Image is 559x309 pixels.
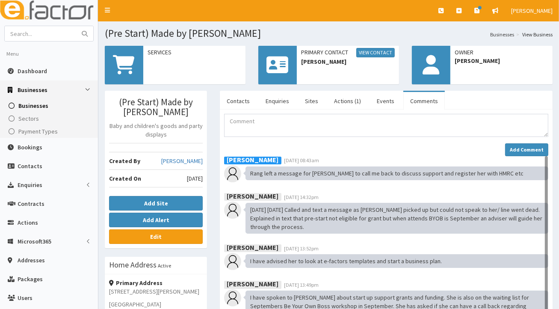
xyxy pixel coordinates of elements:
[227,280,278,288] b: [PERSON_NAME]
[220,92,257,110] a: Contacts
[18,143,42,151] span: Bookings
[161,157,203,165] a: [PERSON_NAME]
[109,229,203,244] a: Edit
[403,92,445,110] a: Comments
[227,244,278,252] b: [PERSON_NAME]
[18,162,42,170] span: Contacts
[158,262,171,269] small: Active
[284,194,319,200] span: [DATE] 14:32pm
[109,97,203,117] h3: (Pre Start) Made by [PERSON_NAME]
[490,31,514,38] a: Businesses
[109,279,163,287] strong: Primary Address
[109,175,141,182] b: Created On
[245,203,548,234] div: [DATE] [DATE] Called and text a message as [PERSON_NAME] picked up but could not speak to her/ li...
[187,174,203,183] span: [DATE]
[455,48,548,56] span: Owner
[298,92,325,110] a: Sites
[284,245,319,252] span: [DATE] 13:52pm
[18,181,42,189] span: Enquiries
[2,112,98,125] a: Sectors
[511,7,553,15] span: [PERSON_NAME]
[510,146,544,153] strong: Add Comment
[105,28,553,39] h1: (Pre Start) Made by [PERSON_NAME]
[18,219,38,226] span: Actions
[514,31,553,38] li: View Business
[227,155,278,164] b: [PERSON_NAME]
[18,128,58,135] span: Payment Types
[284,282,319,288] span: [DATE] 13:49pm
[245,254,548,268] div: I have advised her to look at e-factors templates and start a business plan.
[301,57,395,66] span: [PERSON_NAME]
[18,238,51,245] span: Microsoft365
[5,26,77,41] input: Search...
[143,216,169,224] b: Add Alert
[227,192,278,201] b: [PERSON_NAME]
[109,300,203,309] p: [GEOGRAPHIC_DATA]
[109,287,203,296] p: [STREET_ADDRESS][PERSON_NAME]
[327,92,368,110] a: Actions (1)
[284,157,319,163] span: [DATE] 08:43am
[505,143,548,156] button: Add Comment
[18,294,33,302] span: Users
[109,213,203,227] button: Add Alert
[455,56,548,65] span: [PERSON_NAME]
[2,99,98,112] a: Businesses
[245,166,548,180] div: Rang left a message for [PERSON_NAME] to call me back to discuss support and register her with HM...
[109,122,203,139] p: Baby and children's goods and party displays
[301,48,395,57] span: Primary Contact
[18,256,45,264] span: Addresses
[356,48,395,57] a: View Contact
[18,200,44,208] span: Contracts
[2,125,98,138] a: Payment Types
[109,261,157,269] h3: Home Address
[144,199,168,207] b: Add Site
[370,92,401,110] a: Events
[150,233,162,241] b: Edit
[18,67,47,75] span: Dashboard
[18,86,47,94] span: Businesses
[259,92,296,110] a: Enquiries
[109,157,140,165] b: Created By
[148,48,241,56] span: Services
[18,275,43,283] span: Packages
[224,114,548,137] textarea: Comment
[18,102,48,110] span: Businesses
[18,115,39,122] span: Sectors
